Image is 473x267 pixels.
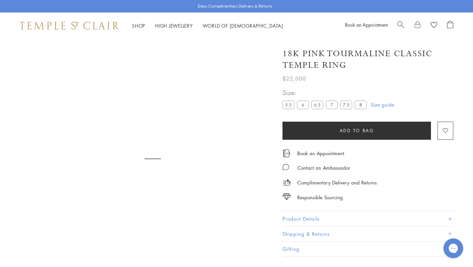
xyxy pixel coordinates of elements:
[431,21,437,31] a: View Wishlist
[203,22,283,29] a: World of [DEMOGRAPHIC_DATA]World of [DEMOGRAPHIC_DATA]
[297,179,377,187] p: Complimentary Delivery and Returns
[326,101,338,109] label: 7
[282,122,431,140] button: Add to bag
[155,22,193,29] a: High JewelleryHigh Jewellery
[297,193,343,202] div: Responsible Sourcing
[340,127,374,134] span: Add to bag
[132,22,283,30] nav: Main navigation
[282,179,291,187] img: icon_delivery.svg
[282,193,291,200] img: icon_sourcing.svg
[340,101,352,109] label: 7.5
[355,101,367,109] label: 8
[397,21,404,31] a: Search
[282,150,290,157] img: icon_appointment.svg
[282,101,294,109] label: 5.5
[198,3,272,10] p: Enjoy Complimentary Delivery & Returns
[282,48,453,71] h1: 18K Pink Tourmaline Classic Temple Ring
[282,87,369,98] span: Size:
[371,101,394,108] a: Size guide
[282,74,306,83] span: $22,000
[282,211,453,226] button: Product Details
[440,236,466,260] iframe: Gorgias live chat messenger
[132,22,145,29] a: ShopShop
[282,242,453,256] button: Gifting
[297,164,350,172] div: Contact an Ambassador
[311,101,323,109] label: 6.5
[345,21,388,28] a: Book an Appointment
[282,164,289,170] img: MessageIcon-01_2.svg
[297,101,309,109] label: 6
[282,227,453,241] button: Shipping & Returns
[447,21,453,31] a: Open Shopping Bag
[297,150,344,157] a: Book an Appointment
[20,22,119,30] img: Temple St. Clair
